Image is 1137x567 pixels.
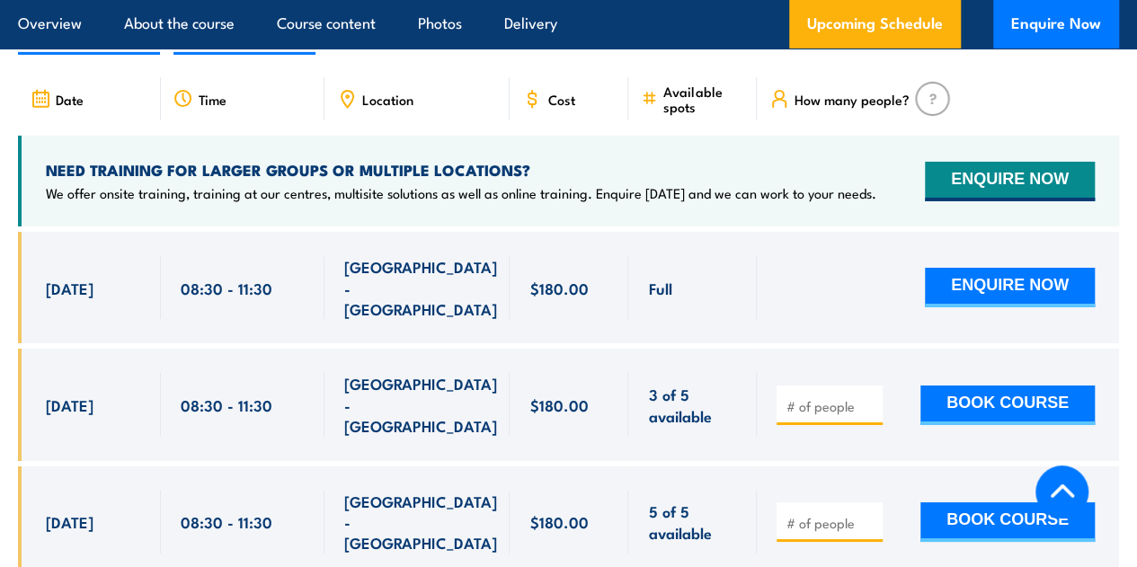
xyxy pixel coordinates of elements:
span: 08:30 - 11:30 [181,278,272,298]
span: [DATE] [46,394,93,415]
button: ENQUIRE NOW [925,162,1095,201]
span: Location [362,92,413,107]
span: Available spots [663,84,744,114]
span: Date [56,92,84,107]
span: 08:30 - 11:30 [181,394,272,415]
span: [DATE] [46,511,93,532]
span: $180.00 [529,278,588,298]
span: 5 of 5 available [648,501,737,543]
span: [GEOGRAPHIC_DATA] - [GEOGRAPHIC_DATA] [344,491,497,554]
span: $180.00 [529,394,588,415]
span: 3 of 5 available [648,384,737,426]
input: # of people [786,397,876,415]
button: BOOK COURSE [920,502,1095,542]
span: 08:30 - 11:30 [181,511,272,532]
span: [GEOGRAPHIC_DATA] - [GEOGRAPHIC_DATA] [344,373,497,436]
h4: NEED TRAINING FOR LARGER GROUPS OR MULTIPLE LOCATIONS? [46,160,876,180]
span: Time [199,92,227,107]
span: [DATE] [46,278,93,298]
p: We offer onsite training, training at our centres, multisite solutions as well as online training... [46,184,876,202]
span: Full [648,278,671,298]
button: ENQUIRE NOW [925,268,1095,307]
button: BOOK COURSE [920,385,1095,425]
span: $180.00 [529,511,588,532]
span: Cost [547,92,574,107]
span: How many people? [795,92,910,107]
span: [GEOGRAPHIC_DATA] - [GEOGRAPHIC_DATA] [344,256,497,319]
input: # of people [786,514,876,532]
